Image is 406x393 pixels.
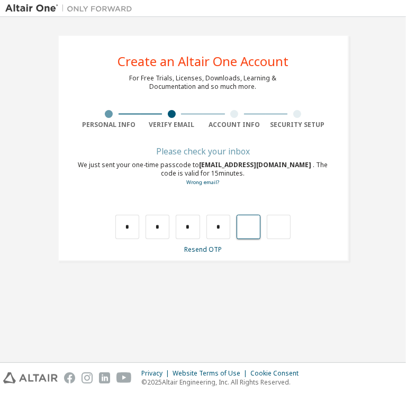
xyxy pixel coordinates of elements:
a: Resend OTP [184,245,222,254]
img: instagram.svg [82,372,93,383]
img: facebook.svg [64,372,75,383]
img: linkedin.svg [99,372,110,383]
div: Security Setup [266,121,329,129]
div: Personal Info [78,121,141,129]
div: For Free Trials, Licenses, Downloads, Learning & Documentation and so much more. [130,74,277,91]
div: Please check your inbox [78,148,329,154]
div: Account Info [203,121,266,129]
div: Website Terms of Use [173,369,250,378]
span: [EMAIL_ADDRESS][DOMAIN_NAME] [200,160,313,169]
div: Privacy [141,369,173,378]
a: Go back to the registration form [187,179,220,186]
p: © 2025 Altair Engineering, Inc. All Rights Reserved. [141,378,305,387]
div: We just sent your one-time passcode to . The code is valid for 15 minutes. [78,161,329,187]
img: youtube.svg [116,372,132,383]
img: altair_logo.svg [3,372,58,383]
div: Create an Altair One Account [118,55,288,68]
div: Verify Email [140,121,203,129]
div: Cookie Consent [250,369,305,378]
img: Altair One [5,3,138,14]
